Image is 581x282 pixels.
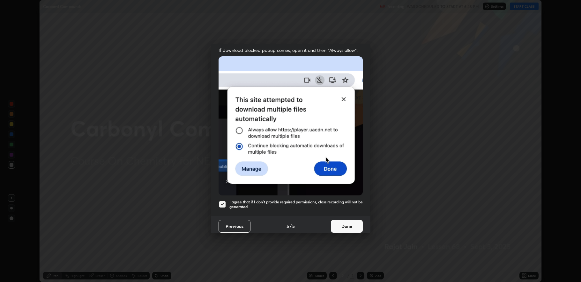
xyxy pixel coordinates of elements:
h4: 5 [287,223,289,229]
img: downloads-permission-blocked.gif [219,56,363,195]
button: Previous [219,220,250,233]
button: Done [331,220,363,233]
h5: I agree that if I don't provide required permissions, class recording will not be generated [229,200,363,209]
h4: 5 [292,223,295,229]
h4: / [290,223,292,229]
span: If download blocked popup comes, open it and then "Always allow": [219,47,363,53]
